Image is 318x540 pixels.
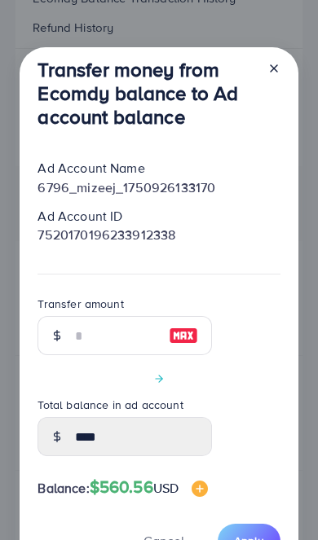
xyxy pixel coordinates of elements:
[24,178,293,197] div: 6796_mizeej_1750926133170
[153,479,179,497] span: USD
[38,58,254,128] h3: Transfer money from Ecomdy balance to Ad account balance
[24,207,293,226] div: Ad Account ID
[38,397,183,413] label: Total balance in ad account
[249,467,306,528] iframe: Chat
[38,479,89,498] span: Balance:
[38,296,123,312] label: Transfer amount
[90,477,209,498] h4: $560.56
[24,159,293,178] div: Ad Account Name
[169,326,198,345] img: image
[24,226,293,244] div: 7520170196233912338
[192,481,208,497] img: image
